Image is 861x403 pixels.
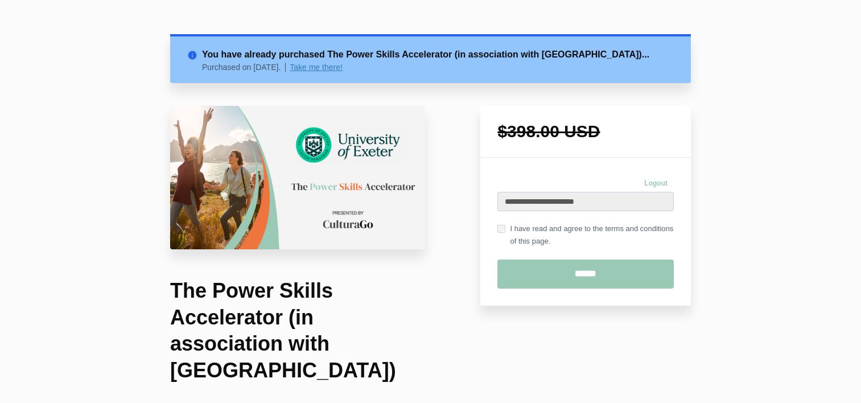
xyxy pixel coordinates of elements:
label: I have read and agree to the terms and conditions of this page. [497,223,674,248]
a: Take me there! [290,63,343,72]
p: Purchased on [DATE]. [202,63,286,72]
a: Logout [638,175,674,192]
h1: $398.00 USD [497,123,674,140]
i: info [187,48,202,58]
img: 83720c0-6e26-5801-a5d4-42ecd71128a7_University_of_Exeter_Checkout_Page.png [170,106,425,249]
h2: You have already purchased The Power Skills Accelerator (in association with [GEOGRAPHIC_DATA])... [202,48,674,61]
h1: The Power Skills Accelerator (in association with [GEOGRAPHIC_DATA]) [170,278,425,384]
input: I have read and agree to the terms and conditions of this page. [497,225,505,233]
